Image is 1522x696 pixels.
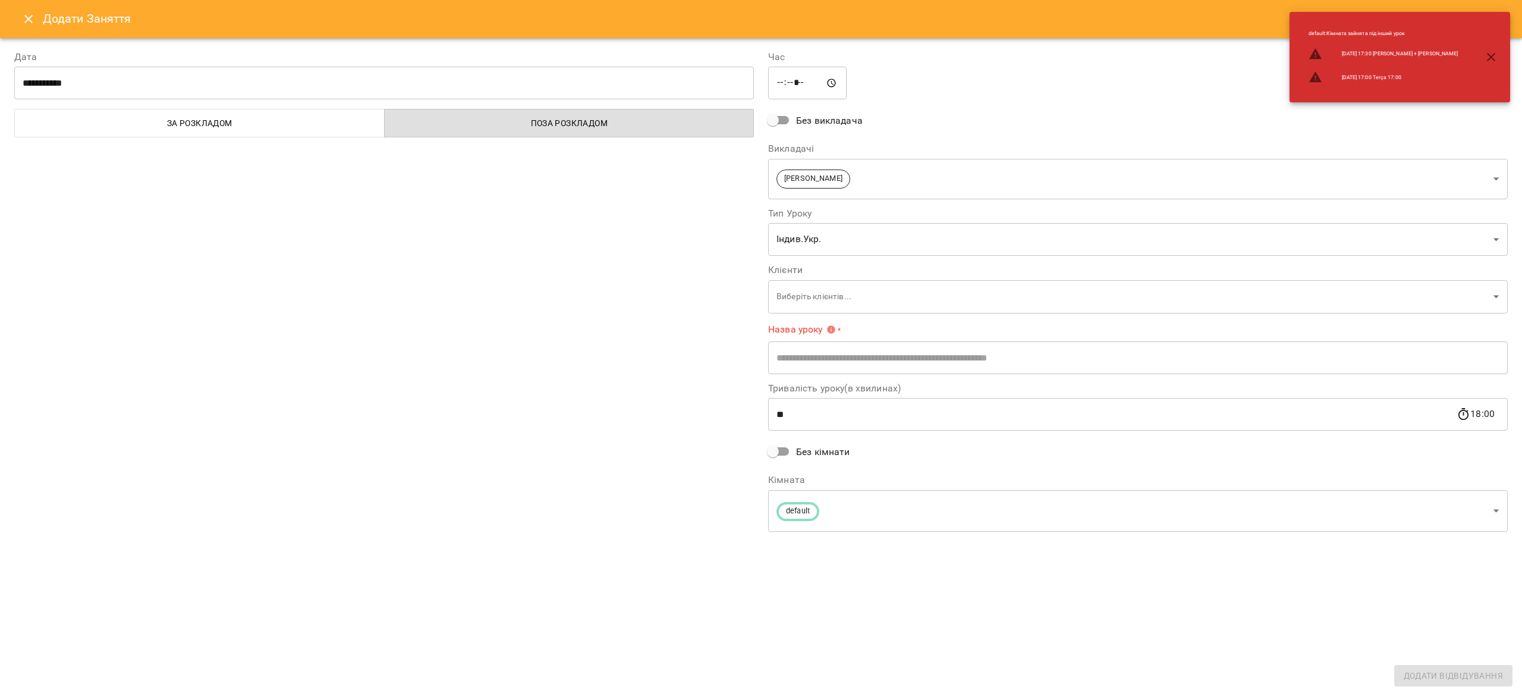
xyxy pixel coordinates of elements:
li: [DATE] 17:30 [PERSON_NAME] + [PERSON_NAME] [1299,42,1468,66]
button: За розкладом [14,109,385,137]
svg: Вкажіть назву уроку або виберіть клієнтів [826,325,836,334]
label: Тривалість уроку(в хвилинах) [768,384,1508,393]
label: Клієнти [768,265,1508,275]
span: За розкладом [22,116,378,130]
li: [DATE] 17:00 Terça 17:00 [1299,65,1468,89]
label: Дата [14,52,754,62]
span: Без викладача [796,114,863,128]
span: Без кімнати [796,445,850,459]
p: Виберіть клієнтів... [776,291,1489,303]
div: Індив.Укр. [768,223,1508,256]
button: Поза розкладом [384,109,754,137]
span: Назва уроку [768,325,836,334]
h6: Додати Заняття [43,10,1508,28]
div: default [768,490,1508,532]
label: Викладачі [768,144,1508,153]
span: Поза розкладом [392,116,747,130]
label: Час [768,52,1508,62]
li: default : Кімната зайнята під інший урок [1299,25,1468,42]
span: default [779,506,817,517]
label: Кімната [768,475,1508,485]
label: Тип Уроку [768,209,1508,218]
div: Виберіть клієнтів... [768,280,1508,313]
span: [PERSON_NAME] [777,173,850,184]
button: Close [14,5,43,33]
div: [PERSON_NAME] [768,158,1508,199]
